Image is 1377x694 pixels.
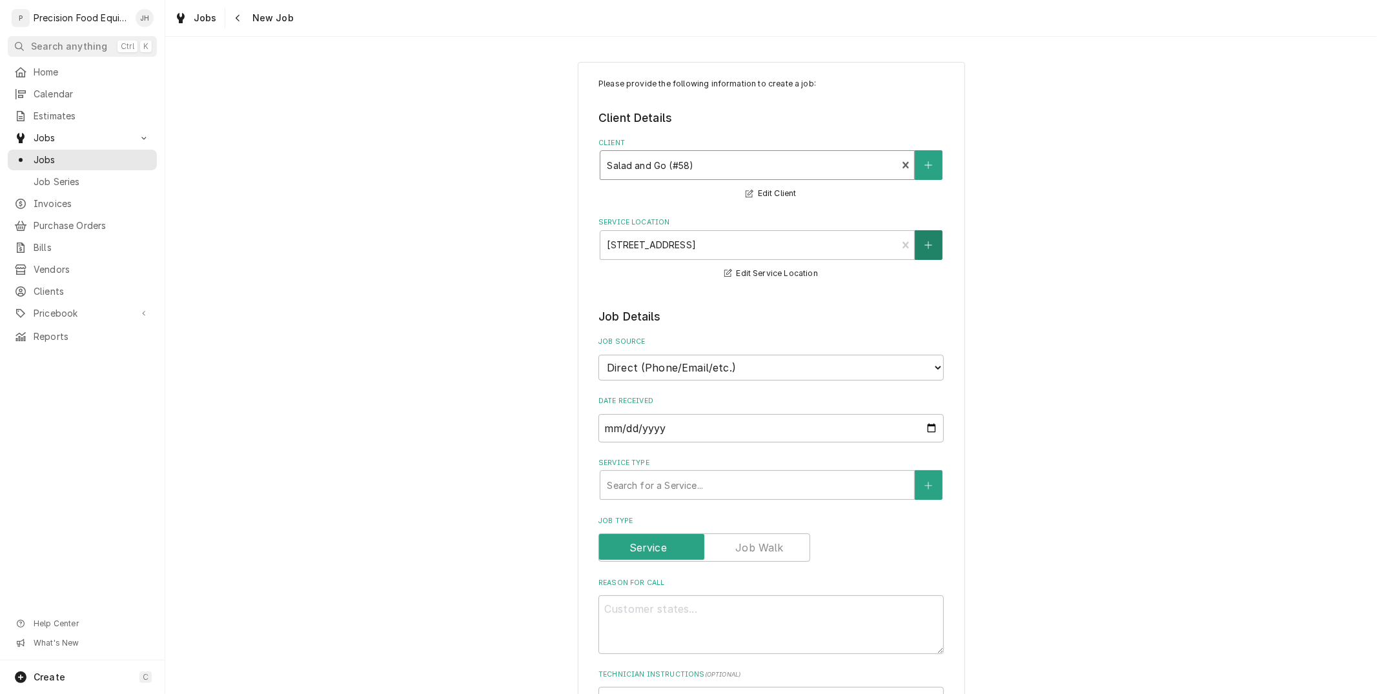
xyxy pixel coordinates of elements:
label: Date Received [598,396,944,406]
span: Vendors [34,263,150,276]
button: Navigate back [228,8,249,28]
label: Job Type [598,516,944,526]
span: ( optional ) [705,671,741,678]
legend: Job Details [598,308,944,325]
span: C [143,672,148,682]
span: What's New [34,638,149,648]
a: Reports [8,326,157,347]
span: Ctrl [121,41,134,52]
a: Home [8,62,157,83]
a: Go to Pricebook [8,303,157,324]
button: Search anythingCtrlK [8,36,157,57]
span: Calendar [34,88,150,101]
div: Reason For Call [598,578,944,654]
span: K [143,41,148,52]
span: Clients [34,285,150,298]
label: Service Type [598,458,944,468]
svg: Create New Client [924,161,932,170]
div: JH [136,9,154,27]
span: Search anything [31,40,107,53]
span: Jobs [194,12,217,25]
div: P [12,9,30,27]
button: Create New Location [915,230,942,260]
div: Precision Food Equipment LLC [34,12,128,25]
span: Purchase Orders [34,219,150,232]
a: Estimates [8,106,157,126]
button: Create New Service [915,470,942,500]
span: Help Center [34,619,149,629]
label: Technician Instructions [598,669,944,680]
a: Jobs [169,8,222,28]
span: Create [34,671,65,682]
legend: Client Details [598,110,944,126]
label: Client [598,138,944,148]
button: Create New Client [915,150,942,180]
label: Job Source [598,337,944,347]
a: Go to Help Center [8,615,157,633]
span: Reports [34,330,150,343]
a: Go to Jobs [8,128,157,148]
span: Pricebook [34,307,131,320]
div: Job Source [598,337,944,380]
a: Clients [8,281,157,302]
a: Purchase Orders [8,215,157,236]
div: Date Received [598,396,944,442]
button: Edit Service Location [722,266,820,282]
a: Job Series [8,172,157,192]
span: Invoices [34,197,150,210]
button: Edit Client [744,186,798,202]
label: Service Location [598,217,944,228]
a: Invoices [8,193,157,214]
span: Job Series [34,175,150,188]
p: Please provide the following information to create a job: [598,78,944,90]
span: Estimates [34,110,150,123]
label: Reason For Call [598,578,944,588]
a: Jobs [8,150,157,170]
div: Job Type [598,516,944,562]
a: Vendors [8,259,157,280]
div: Jason Hertel's Avatar [136,9,154,27]
span: Bills [34,241,150,254]
a: Bills [8,237,157,258]
span: Jobs [34,132,131,144]
span: New Job [249,12,294,25]
div: Client [598,138,944,202]
div: Service Type [598,458,944,500]
a: Go to What's New [8,634,157,652]
svg: Create New Location [924,241,932,250]
svg: Create New Service [924,481,932,490]
input: yyyy-mm-dd [598,414,944,442]
a: Calendar [8,84,157,104]
div: Service Location [598,217,944,281]
span: Home [34,66,150,79]
span: Jobs [34,154,150,166]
